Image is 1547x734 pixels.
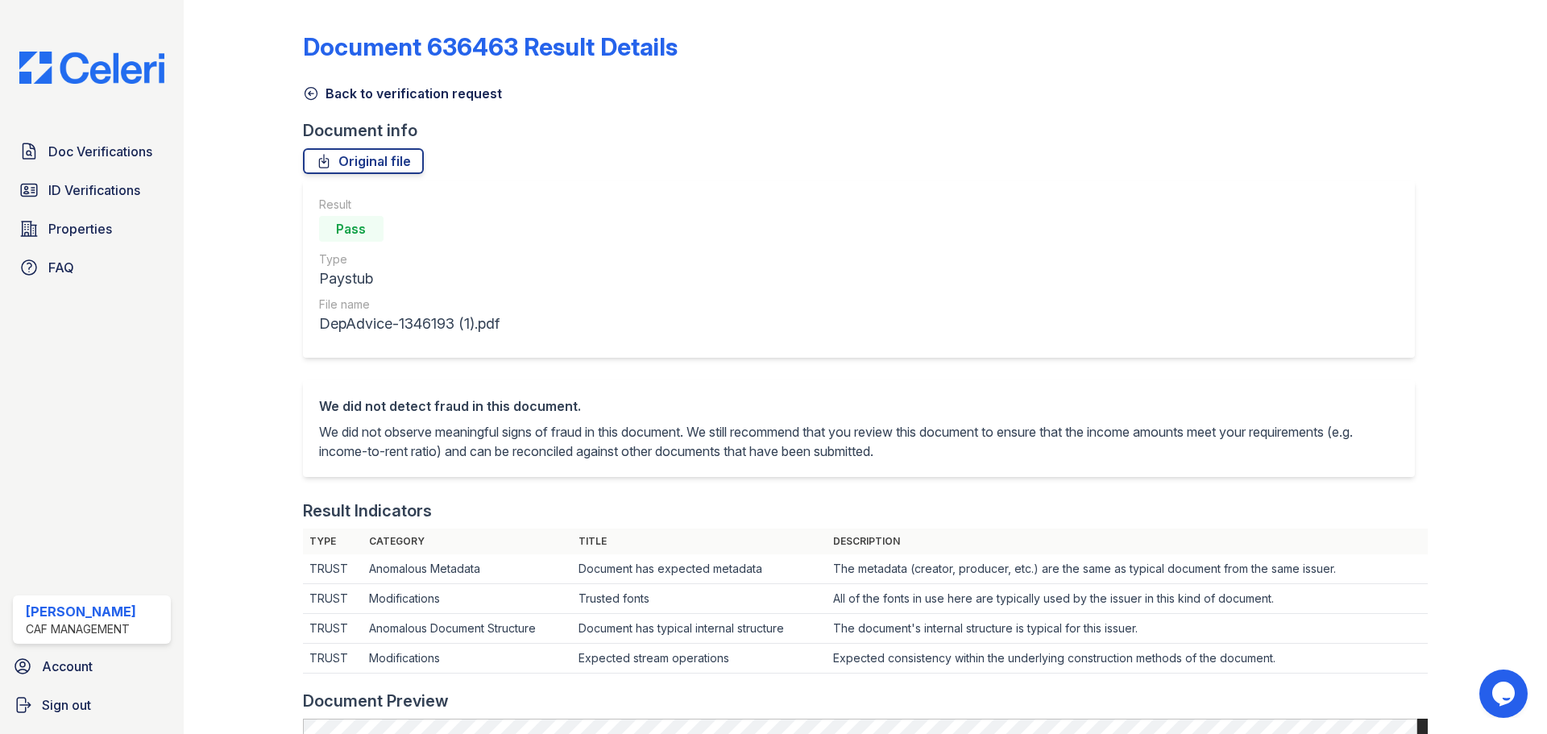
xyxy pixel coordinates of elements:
td: Expected stream operations [572,644,827,674]
div: DepAdvice-1346193 (1).pdf [319,313,500,335]
td: All of the fonts in use here are typically used by the issuer in this kind of document. [827,584,1428,614]
td: The document's internal structure is typical for this issuer. [827,614,1428,644]
td: Anomalous Metadata [363,554,572,584]
iframe: chat widget [1479,670,1531,718]
a: FAQ [13,251,171,284]
span: Properties [48,219,112,238]
a: Original file [303,148,424,174]
div: Result [319,197,500,213]
a: Properties [13,213,171,245]
td: Document has typical internal structure [572,614,827,644]
span: Sign out [42,695,91,715]
td: Anomalous Document Structure [363,614,572,644]
div: File name [319,297,500,313]
td: Expected consistency within the underlying construction methods of the document. [827,644,1428,674]
div: We did not detect fraud in this document. [319,396,1399,416]
td: Trusted fonts [572,584,827,614]
span: FAQ [48,258,74,277]
span: Doc Verifications [48,142,152,161]
a: ID Verifications [13,174,171,206]
a: Account [6,650,177,682]
th: Category [363,529,572,554]
td: TRUST [303,584,363,614]
div: Pass [319,216,384,242]
th: Title [572,529,827,554]
td: Document has expected metadata [572,554,827,584]
div: CAF Management [26,621,136,637]
span: ID Verifications [48,180,140,200]
div: Paystub [319,267,500,290]
span: Account [42,657,93,676]
td: The metadata (creator, producer, etc.) are the same as typical document from the same issuer. [827,554,1428,584]
div: Document info [303,119,1428,142]
a: Doc Verifications [13,135,171,168]
td: Modifications [363,644,572,674]
img: CE_Logo_Blue-a8612792a0a2168367f1c8372b55b34899dd931a85d93a1a3d3e32e68fde9ad4.png [6,52,177,84]
div: [PERSON_NAME] [26,602,136,621]
a: Document 636463 Result Details [303,32,678,61]
div: Type [319,251,500,267]
td: TRUST [303,614,363,644]
td: TRUST [303,644,363,674]
a: Sign out [6,689,177,721]
div: Result Indicators [303,500,432,522]
a: Back to verification request [303,84,502,103]
td: Modifications [363,584,572,614]
th: Type [303,529,363,554]
th: Description [827,529,1428,554]
p: We did not observe meaningful signs of fraud in this document. We still recommend that you review... [319,422,1399,461]
td: TRUST [303,554,363,584]
div: Document Preview [303,690,449,712]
